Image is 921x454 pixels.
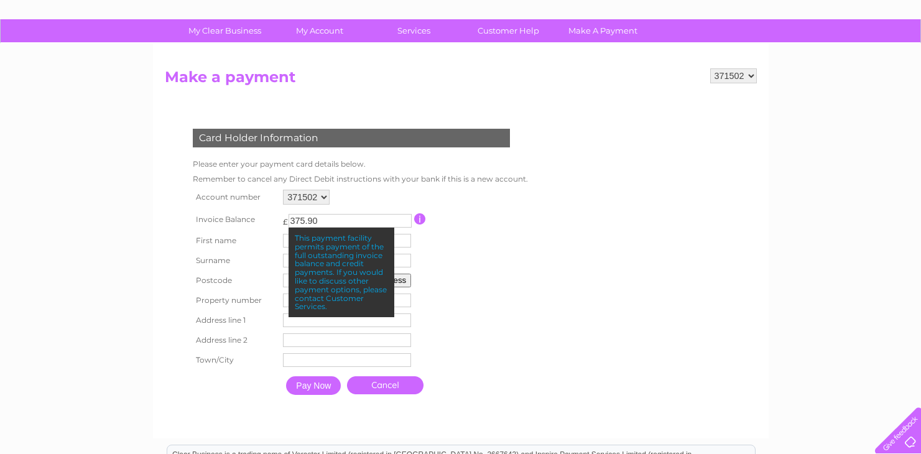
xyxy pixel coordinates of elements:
a: Energy [733,53,761,62]
th: Address line 1 [190,310,280,330]
a: Log out [880,53,909,62]
th: First name [190,231,280,251]
a: Make A Payment [552,19,654,42]
a: Contact [838,53,869,62]
h2: Make a payment [165,68,757,92]
td: £ [283,211,288,226]
a: My Clear Business [174,19,276,42]
input: Pay Now [286,376,341,395]
a: 0333 014 3131 [687,6,772,22]
a: Cancel [347,376,423,394]
th: Town/City [190,350,280,370]
th: Address line 2 [190,330,280,350]
th: Surname [190,251,280,271]
input: Information [414,213,426,225]
th: Account number [190,187,280,208]
div: This payment facility permits payment of the full outstanding invoice balance and credit payments... [289,228,394,317]
a: Water [702,53,726,62]
td: Please enter your payment card details below. [190,157,531,172]
a: Customer Help [457,19,560,42]
a: My Account [268,19,371,42]
th: Property number [190,290,280,310]
a: Blog [813,53,831,62]
td: Remember to cancel any Direct Debit instructions with your bank if this is a new account. [190,172,531,187]
div: Card Holder Information [193,129,510,147]
th: Invoice Balance [190,208,280,231]
img: logo.png [32,32,96,70]
a: Services [363,19,465,42]
th: Postcode [190,271,280,290]
a: Telecoms [768,53,805,62]
div: Clear Business is a trading name of Verastar Limited (registered in [GEOGRAPHIC_DATA] No. 3667643... [167,7,755,60]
